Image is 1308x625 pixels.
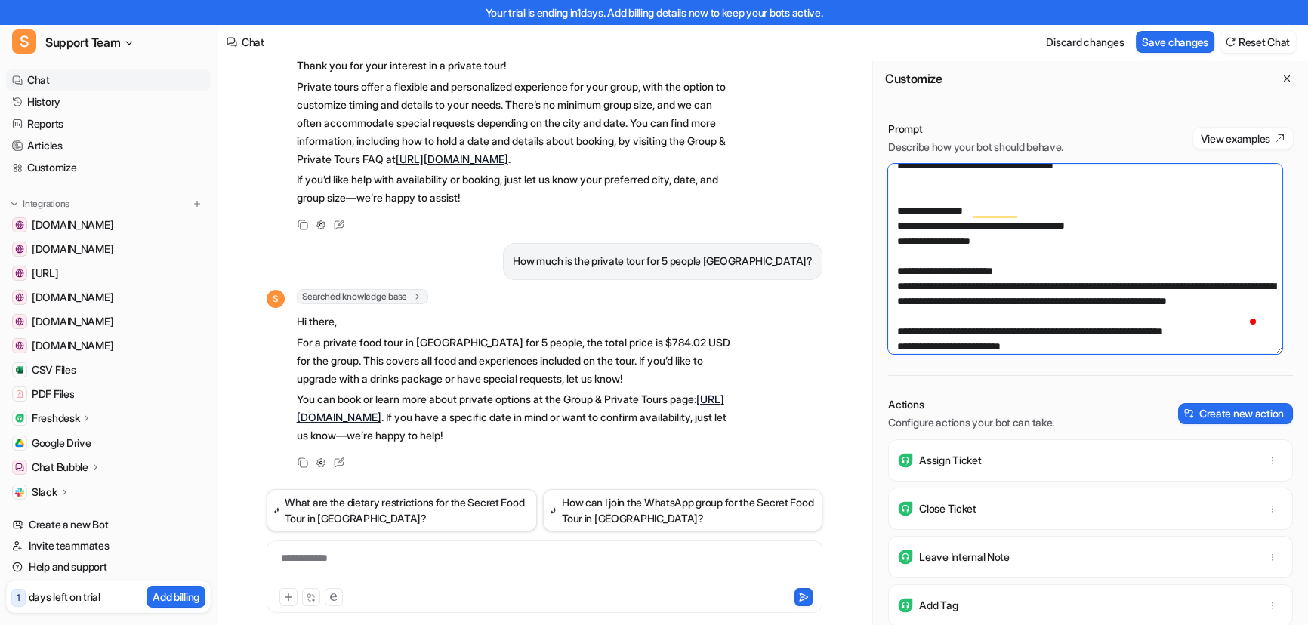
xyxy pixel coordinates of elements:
div: To enrich screen reader interactions, please activate Accessibility in Grammarly extension settings [270,550,819,585]
img: expand menu [9,199,20,209]
span: Searched knowledge base [297,289,428,304]
p: 1 [17,591,20,605]
p: Freshdesk [32,411,79,426]
a: Create a new Bot [6,514,211,535]
p: Add Tag [919,598,958,613]
p: Describe how your bot should behave. [888,140,1063,155]
p: For a private food tour in [GEOGRAPHIC_DATA] for 5 people, the total price is $784.02 USD for the... [297,334,739,388]
a: Customize [6,157,211,178]
p: days left on trial [29,589,100,605]
a: Google DriveGoogle Drive [6,433,211,454]
span: S [12,29,36,54]
a: mail.google.com[DOMAIN_NAME] [6,287,211,308]
button: Save changes [1136,31,1214,53]
p: If you’d like help with availability or booking, just let us know your preferred city, date, and ... [297,171,739,207]
img: www.secretfoodtours.com [15,341,24,350]
span: Support Team [45,32,120,53]
span: [DOMAIN_NAME] [32,217,113,232]
span: [URL] [32,266,59,281]
a: Chat [6,69,211,91]
img: PDF Files [15,389,24,399]
img: Close Ticket icon [898,501,913,516]
span: [DOMAIN_NAME] [32,314,113,329]
a: History [6,91,211,112]
button: View examples [1193,128,1293,149]
a: Add billing details [607,6,686,19]
img: Assign Ticket icon [898,453,913,468]
a: www.secretfoodtours.com[DOMAIN_NAME] [6,335,211,356]
p: Actions [888,397,1054,412]
img: Leave Internal Note icon [898,550,913,565]
p: Chat Bubble [32,460,88,475]
img: CSV Files [15,365,24,374]
a: Invite teammates [6,535,211,556]
button: Integrations [6,196,74,211]
img: web.whatsapp.com [15,245,24,254]
img: Slack [15,488,24,497]
img: dashboard.eesel.ai [15,269,24,278]
span: [DOMAIN_NAME] [32,242,113,257]
span: PDF Files [32,386,74,402]
a: PDF FilesPDF Files [6,383,211,405]
button: Create new action [1178,403,1293,424]
a: app.slack.com[DOMAIN_NAME] [6,311,211,332]
span: Google Drive [32,436,91,451]
div: Chat [242,34,264,50]
a: [URL][DOMAIN_NAME] [396,152,508,165]
button: What are the dietary restrictions for the Secret Food Tour in [GEOGRAPHIC_DATA]? [267,489,538,531]
span: [DOMAIN_NAME] [32,338,113,353]
h2: Customize [885,71,942,86]
a: Help and support [6,556,211,577]
p: Close Ticket [919,501,976,516]
img: menu_add.svg [192,199,202,209]
img: app.slack.com [15,317,24,326]
img: mail.google.com [15,293,24,302]
button: Close flyout [1278,69,1296,88]
button: Reset Chat [1220,31,1296,53]
img: create-action-icon.svg [1184,408,1195,419]
textarea: To enrich screen reader interactions, please activate Accessibility in Grammarly extension settings [888,164,1282,354]
img: reset [1225,36,1236,48]
p: Assign Ticket [919,453,981,468]
p: Slack [32,485,57,500]
a: Articles [6,135,211,156]
p: You can book or learn more about private options at the Group & Private Tours page: . If you have... [297,390,739,445]
a: Reports [6,113,211,134]
img: dashboard.ticketinghub.com [15,220,24,229]
p: Leave Internal Note [919,550,1010,565]
p: Integrations [23,198,69,210]
span: S [267,290,285,308]
span: [DOMAIN_NAME] [32,290,113,305]
button: Add billing [147,586,205,608]
img: Chat Bubble [15,463,24,472]
p: Add billing [153,589,199,605]
p: How much is the private tour for 5 people [GEOGRAPHIC_DATA]? [513,252,812,270]
p: Prompt [888,122,1063,137]
a: dashboard.eesel.ai[URL] [6,263,211,284]
p: Hi there, [297,312,739,331]
img: Add Tag icon [898,598,913,613]
img: Google Drive [15,439,24,448]
p: Thank you for your interest in a private tour! [297,57,739,75]
a: web.whatsapp.com[DOMAIN_NAME] [6,239,211,260]
button: How can I join the WhatsApp group for the Secret Food Tour in [GEOGRAPHIC_DATA]? [543,489,822,531]
a: CSV FilesCSV Files [6,359,211,380]
p: Configure actions your bot can take. [888,415,1054,430]
a: dashboard.ticketinghub.com[DOMAIN_NAME] [6,214,211,236]
p: Private tours offer a flexible and personalized experience for your group, with the option to cus... [297,78,739,168]
img: Freshdesk [15,414,24,423]
button: Discard changes [1040,31,1130,53]
span: CSV Files [32,362,76,377]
